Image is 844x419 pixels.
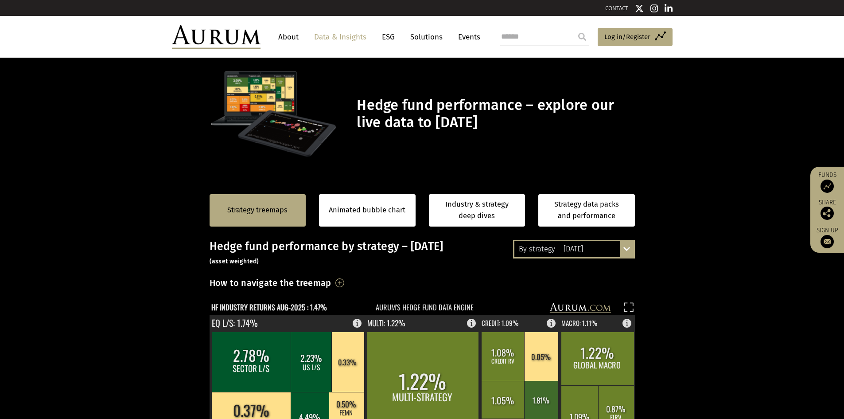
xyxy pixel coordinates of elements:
[310,29,371,45] a: Data & Insights
[665,4,673,13] img: Linkedin icon
[172,25,261,49] img: Aurum
[210,258,259,265] small: (asset weighted)
[821,235,834,248] img: Sign up to our newsletter
[573,28,591,46] input: Submit
[815,200,840,220] div: Share
[538,194,635,227] a: Strategy data packs and performance
[377,29,399,45] a: ESG
[329,204,405,216] a: Animated bubble chart
[227,204,288,216] a: Strategy treemaps
[210,275,331,290] h3: How to navigate the treemap
[821,207,834,220] img: Share this post
[598,28,673,47] a: Log in/Register
[210,240,635,266] h3: Hedge fund performance by strategy – [DATE]
[635,4,644,13] img: Twitter icon
[357,97,632,131] h1: Hedge fund performance – explore our live data to [DATE]
[604,31,650,42] span: Log in/Register
[406,29,447,45] a: Solutions
[454,29,480,45] a: Events
[274,29,303,45] a: About
[815,171,840,193] a: Funds
[429,194,525,227] a: Industry & strategy deep dives
[821,180,834,193] img: Access Funds
[605,5,628,12] a: CONTACT
[514,241,634,257] div: By strategy – [DATE]
[815,227,840,248] a: Sign up
[650,4,658,13] img: Instagram icon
